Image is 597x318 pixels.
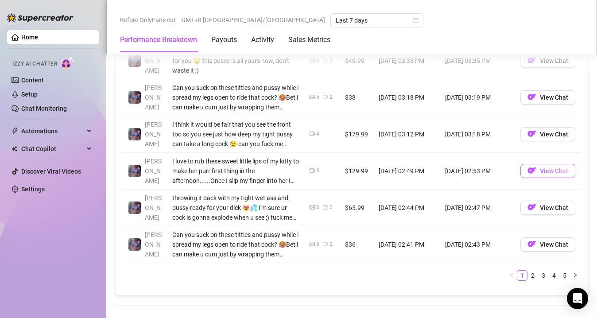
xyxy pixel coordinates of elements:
[21,91,38,98] a: Setup
[413,18,419,23] span: calendar
[373,116,440,153] td: [DATE] 03:12 PM
[520,54,575,68] button: OFView Chat
[559,270,570,281] li: 5
[336,14,418,27] span: Last 7 days
[310,58,315,63] span: picture
[172,230,299,259] div: Can you suck on these titties and pussy while i spread my legs open to ride that cock? 🥵Bet I can...
[310,94,315,100] span: picture
[21,77,44,84] a: Content
[570,270,581,281] li: Next Page
[12,60,57,68] span: Izzy AI Chatter
[527,56,536,65] img: OF
[120,13,176,27] span: Before OnlyFans cut
[323,58,328,63] span: video-camera
[527,166,536,175] img: OF
[373,190,440,226] td: [DATE] 02:44 PM
[61,56,74,69] img: AI Chatter
[540,94,568,101] span: View Chat
[373,43,440,79] td: [DATE] 03:33 PM
[440,190,515,226] td: [DATE] 02:47 PM
[549,270,559,281] li: 4
[172,156,299,186] div: I love to rub these sweet little lips of my kitty to make her purr first thing in the afternoon.....
[310,168,315,173] span: video-camera
[527,93,536,101] img: OF
[181,13,325,27] span: GMT+8 [GEOGRAPHIC_DATA]/[GEOGRAPHIC_DATA]
[316,240,319,248] div: 5
[145,121,162,147] span: [PERSON_NAME]
[120,35,197,45] div: Performance Breakdown
[540,57,568,64] span: View Chat
[251,35,274,45] div: Activity
[288,35,330,45] div: Sales Metrics
[528,271,538,280] a: 2
[373,79,440,116] td: [DATE] 03:18 PM
[145,84,162,111] span: [PERSON_NAME]
[128,202,141,214] img: Jaylie
[567,288,588,309] div: Open Intercom Messenger
[316,56,319,65] div: 8
[527,270,538,281] li: 2
[520,201,575,215] button: OFView Chat
[12,146,17,152] img: Chat Copilot
[538,270,549,281] li: 3
[172,46,299,75] div: this time [PERSON_NAME], I got fully naked for you 🤤 this pussy is all yours now, don’t waste it ;)
[570,270,581,281] button: right
[211,35,237,45] div: Payouts
[323,205,328,210] span: video-camera
[440,116,515,153] td: [DATE] 03:18 PM
[172,83,299,112] div: Can you suck on these titties and pussy while i spread my legs open to ride that cock? 🥵Bet I can...
[330,203,333,212] div: 2
[21,34,38,41] a: Home
[323,94,328,100] span: video-camera
[440,153,515,190] td: [DATE] 02:53 PM
[520,90,575,105] button: OFView Chat
[128,54,141,67] img: Jaylie
[7,13,74,22] img: logo-BBDzfeDw.svg
[145,194,162,221] span: [PERSON_NAME]
[527,240,536,248] img: OF
[520,59,575,66] a: OFView Chat
[21,142,84,156] span: Chat Copilot
[340,190,373,226] td: $65.99
[330,93,333,101] div: 2
[128,238,141,251] img: Jaylie
[172,120,299,149] div: I think it would be fair that you see the front too so you see just how deep my tight pussy can t...
[128,128,141,140] img: Jaylie
[539,271,548,280] a: 3
[21,105,67,112] a: Chat Monitoring
[373,226,440,263] td: [DATE] 02:41 PM
[527,203,536,212] img: OF
[517,271,527,280] a: 1
[520,96,575,103] a: OFView Chat
[316,167,319,175] div: 3
[316,130,319,138] div: 4
[440,226,515,263] td: [DATE] 02:43 PM
[128,165,141,177] img: Jaylie
[520,237,575,252] button: OFView Chat
[373,153,440,190] td: [DATE] 02:49 PM
[520,243,575,250] a: OFView Chat
[520,164,575,178] button: OFView Chat
[549,271,559,280] a: 4
[540,241,568,248] span: View Chat
[440,43,515,79] td: [DATE] 03:35 PM
[145,231,162,258] span: [PERSON_NAME]
[560,271,570,280] a: 5
[340,226,373,263] td: $36
[145,47,162,74] span: [PERSON_NAME]
[21,186,45,193] a: Settings
[509,272,514,278] span: left
[310,205,315,210] span: picture
[573,272,578,278] span: right
[517,270,527,281] li: 1
[540,204,568,211] span: View Chat
[506,270,517,281] li: Previous Page
[21,124,84,138] span: Automations
[340,153,373,190] td: $129.99
[520,132,575,140] a: OFView Chat
[316,203,319,212] div: 6
[145,158,162,184] span: [PERSON_NAME]
[340,79,373,116] td: $38
[172,193,299,222] div: throwing it back with my tight wet ass and pussy ready for your dick 😻💦 I'm sure ur cock is gonna...
[323,241,328,247] span: video-camera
